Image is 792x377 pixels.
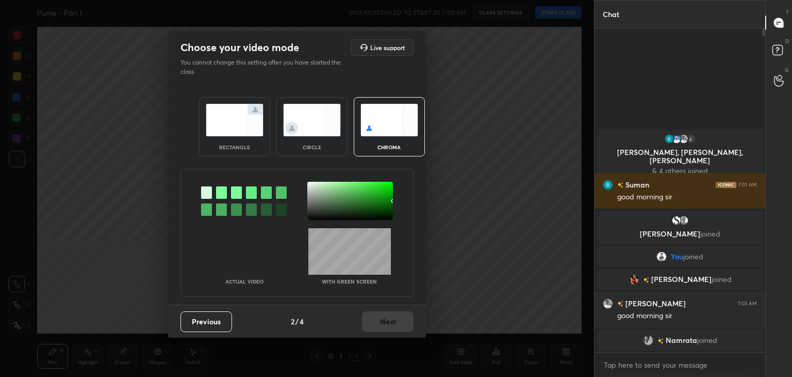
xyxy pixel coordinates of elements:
[180,41,299,54] h2: Choose your video mode
[716,182,736,188] img: iconic-dark.1390631f.png
[700,229,720,239] span: joined
[712,275,732,284] span: joined
[291,145,333,150] div: circle
[603,180,613,190] img: 3
[291,316,294,327] h4: 2
[300,316,304,327] h4: 4
[671,134,682,144] img: d4236c6e23bd45ea822a701cecb798ab.jpg
[671,215,682,226] img: 2a5f264ceaba4862b0bb7a396d898c1a.jpg
[595,128,765,353] div: grid
[617,192,757,202] div: good morning sir
[360,104,418,136] img: chromaScreenIcon.c19ab0a0.svg
[697,336,717,344] span: joined
[738,301,757,307] div: 7:03 AM
[214,145,255,150] div: rectangle
[785,66,789,74] p: G
[370,44,405,51] h5: Live support
[657,338,664,344] img: no-rating-badge.077c3623.svg
[623,298,686,309] h6: [PERSON_NAME]
[595,1,628,28] p: Chat
[369,145,410,150] div: chroma
[656,252,667,262] img: 91ee9b6d21d04924b6058f461868569a.jpg
[283,104,341,136] img: circleScreenIcon.acc0effb.svg
[664,134,674,144] img: 3
[679,215,689,226] img: default.png
[785,37,789,45] p: D
[206,104,263,136] img: normalScreenIcon.ae25ed63.svg
[617,182,623,188] img: no-rating-badge.077c3623.svg
[180,311,232,332] button: Previous
[629,274,639,285] img: 7cb505cdf7714003aa9756beab7f5a06.jpg
[617,311,757,321] div: good morning sir
[686,134,696,144] div: 4
[603,299,613,309] img: 76cdaa57e4ab4842a0f0b7e5cba06b9d.jpg
[603,148,756,165] p: [PERSON_NAME], [PERSON_NAME], [PERSON_NAME]
[603,230,756,238] p: [PERSON_NAME]
[603,167,756,175] p: & 4 others joined
[671,253,683,261] span: You
[786,8,789,16] p: T
[683,253,703,261] span: joined
[180,58,348,76] p: You cannot change this setting after you have started the class
[679,134,689,144] img: 76cdaa57e4ab4842a0f0b7e5cba06b9d.jpg
[643,277,649,283] img: no-rating-badge.077c3623.svg
[295,316,299,327] h4: /
[738,182,757,188] div: 7:01 AM
[617,301,623,307] img: no-rating-badge.077c3623.svg
[643,335,653,345] img: 565004384a6440f9ab5bce376ed87ac6.jpg
[322,279,377,284] p: With green screen
[623,179,649,190] h6: Suman
[666,336,697,344] span: Namrata
[225,279,263,284] p: Actual Video
[651,275,712,284] span: [PERSON_NAME]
